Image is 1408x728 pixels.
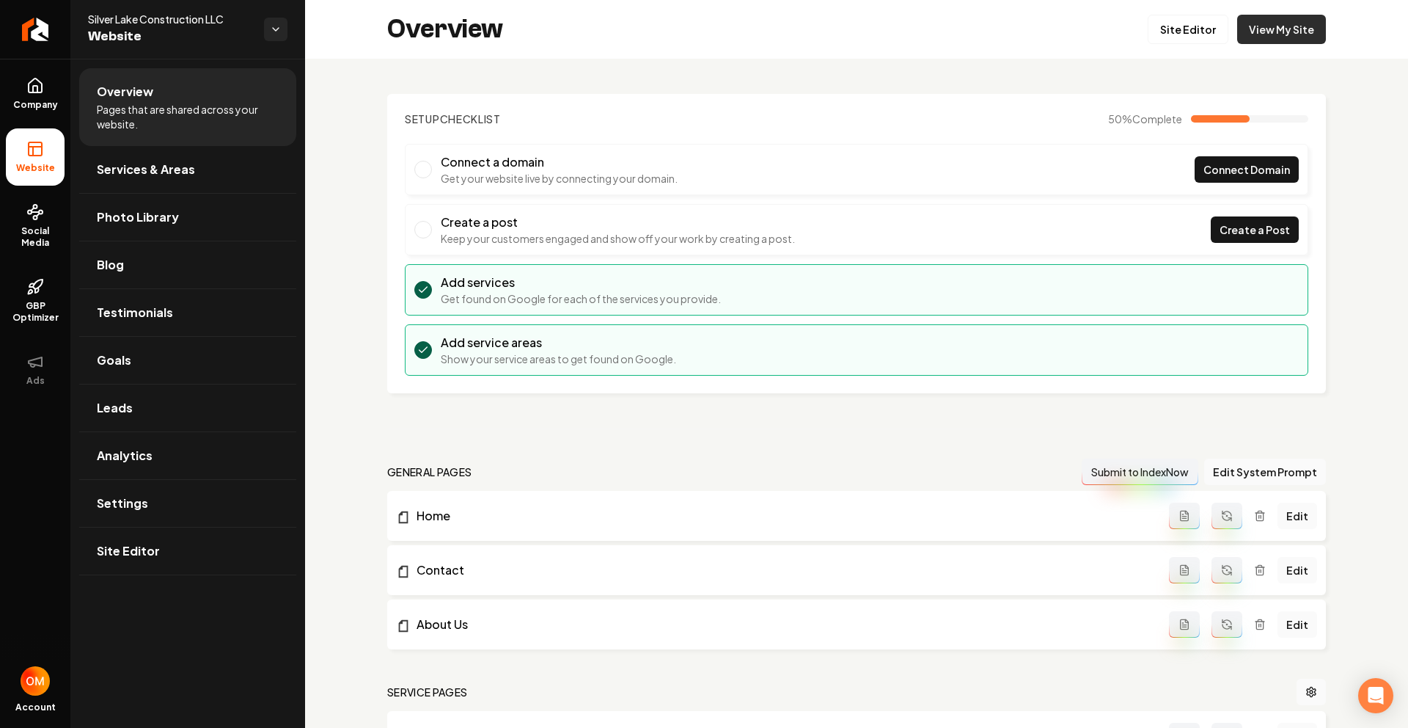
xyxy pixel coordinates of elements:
[79,241,296,288] a: Blog
[88,12,252,26] span: Silver Lake Construction LLC
[1203,162,1290,178] span: Connect Domain
[97,304,173,321] span: Testimonials
[79,432,296,479] a: Analytics
[97,447,153,465] span: Analytics
[1195,156,1299,183] a: Connect Domain
[441,352,676,366] p: Show your service areas to get found on Google.
[1211,216,1299,243] a: Create a Post
[79,194,296,241] a: Photo Library
[396,561,1169,579] a: Contact
[21,375,51,387] span: Ads
[405,112,440,125] span: Setup
[1082,459,1198,485] button: Submit to IndexNow
[6,266,65,335] a: GBP Optimizer
[1358,678,1393,713] div: Open Intercom Messenger
[7,99,64,111] span: Company
[6,300,65,324] span: GBP Optimizer
[1277,503,1317,529] a: Edit
[88,26,252,47] span: Website
[15,702,56,713] span: Account
[405,112,501,126] h2: Checklist
[10,162,61,174] span: Website
[1277,557,1317,583] a: Edit
[21,666,50,696] img: Omar Molai
[441,291,721,306] p: Get found on Google for each of the services you provide.
[97,83,153,101] span: Overview
[79,337,296,384] a: Goals
[441,231,795,246] p: Keep your customers engaged and show off your work by creating a post.
[6,225,65,249] span: Social Media
[97,256,124,274] span: Blog
[97,208,179,226] span: Photo Library
[97,352,131,369] span: Goals
[79,385,296,432] a: Leads
[97,161,195,178] span: Services & Areas
[1108,112,1182,126] span: 50 %
[1148,15,1228,44] a: Site Editor
[1132,112,1182,125] span: Complete
[387,15,503,44] h2: Overview
[1169,503,1200,529] button: Add admin page prompt
[79,289,296,336] a: Testimonials
[441,171,678,186] p: Get your website live by connecting your domain.
[441,214,795,231] h3: Create a post
[79,146,296,193] a: Services & Areas
[6,341,65,398] button: Ads
[441,153,678,171] h3: Connect a domain
[6,192,65,261] a: Social Media
[441,334,676,352] h3: Add service areas
[97,542,160,560] span: Site Editor
[21,666,50,696] button: Open user button
[396,507,1169,525] a: Home
[1220,222,1290,238] span: Create a Post
[387,465,472,479] h2: general pages
[387,685,468,699] h2: Service Pages
[1237,15,1326,44] a: View My Site
[97,399,133,417] span: Leads
[22,18,49,41] img: Rebolt Logo
[441,274,721,291] h3: Add services
[1204,459,1326,485] button: Edit System Prompt
[97,102,279,131] span: Pages that are shared across your website.
[1169,557,1200,583] button: Add admin page prompt
[79,528,296,575] a: Site Editor
[97,495,148,512] span: Settings
[1169,611,1200,638] button: Add admin page prompt
[6,65,65,123] a: Company
[79,480,296,527] a: Settings
[1277,611,1317,638] a: Edit
[396,616,1169,633] a: About Us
